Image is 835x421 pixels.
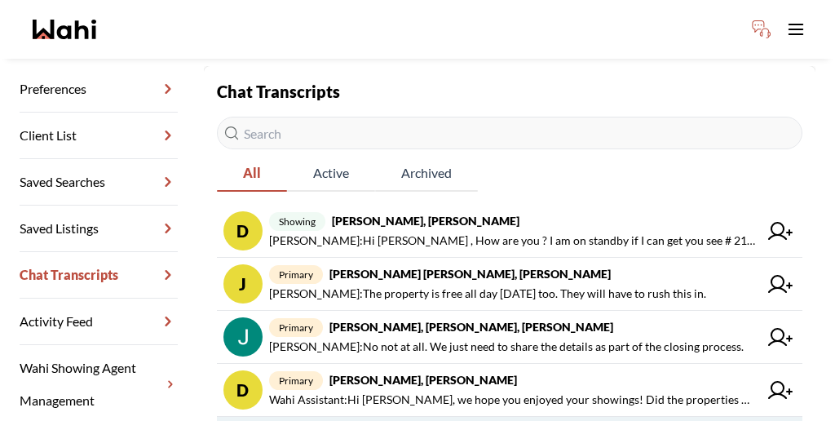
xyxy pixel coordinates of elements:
strong: [PERSON_NAME], [PERSON_NAME], [PERSON_NAME] [329,320,613,334]
strong: [PERSON_NAME], [PERSON_NAME] [332,214,519,228]
span: primary [269,371,323,390]
button: Archived [375,156,478,192]
strong: [PERSON_NAME] [PERSON_NAME], [PERSON_NAME] [329,267,611,281]
img: chat avatar [223,317,263,357]
a: Dprimary[PERSON_NAME], [PERSON_NAME]Wahi Assistant:Hi [PERSON_NAME], we hope you enjoyed your sho... [217,364,802,417]
span: showing [269,212,325,231]
a: Client List [20,113,178,159]
a: Saved Searches [20,159,178,206]
div: J [223,264,263,304]
a: Preferences [20,66,178,113]
a: Jprimary[PERSON_NAME] [PERSON_NAME], [PERSON_NAME][PERSON_NAME]:The property is free all day [DAT... [217,258,802,311]
a: Chat Transcripts [20,252,178,299]
strong: Chat Transcripts [217,82,340,101]
span: [PERSON_NAME] : The property is free all day [DATE] too. They will have to rush this in. [269,284,706,304]
button: Toggle open navigation menu [780,13,812,46]
button: Active [287,156,375,192]
span: primary [269,318,323,337]
input: Search [217,117,802,149]
strong: [PERSON_NAME], [PERSON_NAME] [329,373,517,387]
span: primary [269,265,323,284]
span: Archived [375,156,478,190]
a: Wahi homepage [33,20,96,39]
a: Activity Feed [20,299,178,345]
span: [PERSON_NAME] : Hi [PERSON_NAME] , How are you ? I am on standby if I can get you see # 213 - 212... [269,231,758,250]
span: Active [287,156,375,190]
a: Saved Listings [20,206,178,252]
a: Dshowing[PERSON_NAME], [PERSON_NAME][PERSON_NAME]:Hi [PERSON_NAME] , How are you ? I am on standb... [217,205,802,258]
div: D [223,211,263,250]
span: Wahi Assistant : Hi [PERSON_NAME], we hope you enjoyed your showings! Did the properties meet you... [269,390,758,410]
span: All [217,156,287,190]
div: D [223,370,263,410]
span: [PERSON_NAME] : No not at all. We just need to share the details as part of the closing process. [269,337,744,357]
a: primary[PERSON_NAME], [PERSON_NAME], [PERSON_NAME][PERSON_NAME]:No not at all. We just need to sh... [217,311,802,364]
button: All [217,156,287,192]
